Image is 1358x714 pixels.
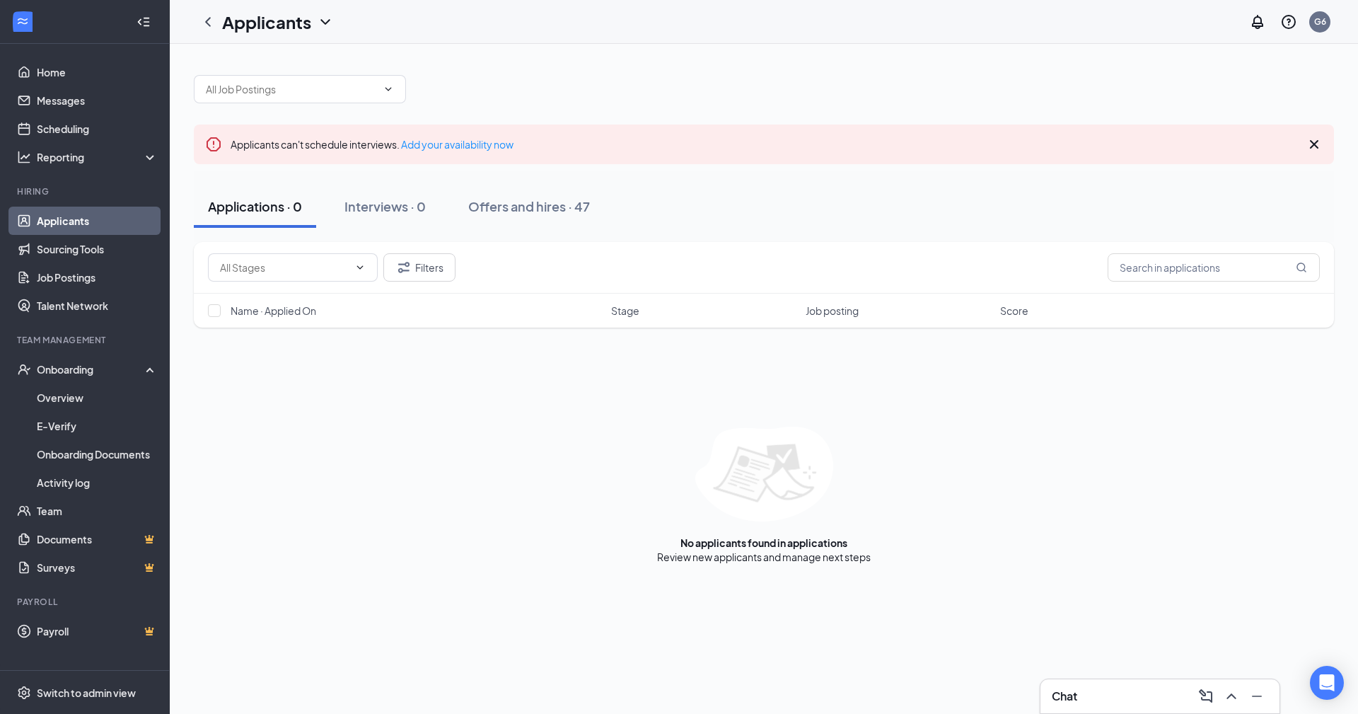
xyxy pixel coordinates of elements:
[37,207,158,235] a: Applicants
[37,686,136,700] div: Switch to admin view
[17,596,155,608] div: Payroll
[344,197,426,215] div: Interviews · 0
[205,136,222,153] svg: Error
[231,304,316,318] span: Name · Applied On
[395,259,412,276] svg: Filter
[37,86,158,115] a: Messages
[611,304,639,318] span: Stage
[37,412,158,440] a: E-Verify
[37,553,158,582] a: SurveysCrown
[37,263,158,292] a: Job Postings
[37,440,158,468] a: Onboarding Documents
[1246,685,1268,708] button: Minimize
[206,81,377,97] input: All Job Postings
[1306,136,1323,153] svg: Cross
[1000,304,1028,318] span: Score
[680,536,847,550] div: No applicants found in applications
[1220,685,1243,708] button: ChevronUp
[37,497,158,525] a: Team
[37,468,158,497] a: Activity log
[1248,688,1265,705] svg: Minimize
[37,235,158,263] a: Sourcing Tools
[17,185,155,197] div: Hiring
[695,427,833,522] img: empty-state
[199,13,216,30] svg: ChevronLeft
[401,138,513,151] a: Add your availability now
[208,197,302,215] div: Applications · 0
[1249,13,1266,30] svg: Notifications
[37,115,158,143] a: Scheduling
[1296,262,1307,273] svg: MagnifyingGlass
[220,260,349,275] input: All Stages
[222,10,311,34] h1: Applicants
[1195,685,1217,708] button: ComposeMessage
[37,58,158,86] a: Home
[468,197,590,215] div: Offers and hires · 47
[37,525,158,553] a: DocumentsCrown
[317,13,334,30] svg: ChevronDown
[37,384,158,412] a: Overview
[1280,13,1297,30] svg: QuestionInfo
[17,334,155,346] div: Team Management
[231,138,513,151] span: Applicants can't schedule interviews.
[383,84,394,95] svg: ChevronDown
[17,362,31,376] svg: UserCheck
[16,14,30,28] svg: WorkstreamLogo
[1223,688,1240,705] svg: ChevronUp
[1052,689,1077,704] h3: Chat
[806,304,859,318] span: Job posting
[17,686,31,700] svg: Settings
[1197,688,1214,705] svg: ComposeMessage
[1310,666,1344,700] div: Open Intercom Messenger
[354,262,366,273] svg: ChevronDown
[37,617,158,645] a: PayrollCrown
[657,550,871,564] div: Review new applicants and manage next steps
[17,150,31,164] svg: Analysis
[37,362,146,376] div: Onboarding
[1108,253,1320,282] input: Search in applications
[1314,16,1326,28] div: G6
[137,15,151,29] svg: Collapse
[37,150,158,164] div: Reporting
[37,292,158,320] a: Talent Network
[383,253,455,282] button: Filter Filters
